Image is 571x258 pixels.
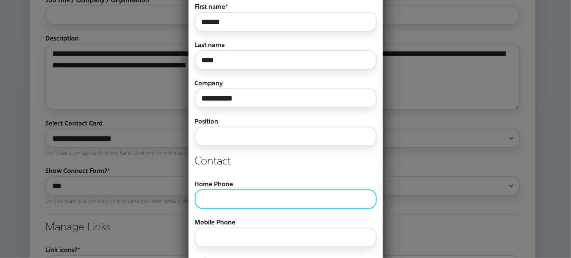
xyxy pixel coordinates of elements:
label: Last name [195,41,225,50]
label: Home Phone [195,180,233,189]
label: Mobile Phone [195,218,236,228]
h3: Contact [195,156,377,169]
label: First name [195,3,228,12]
label: Company [195,79,223,88]
label: Position [195,117,219,127]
